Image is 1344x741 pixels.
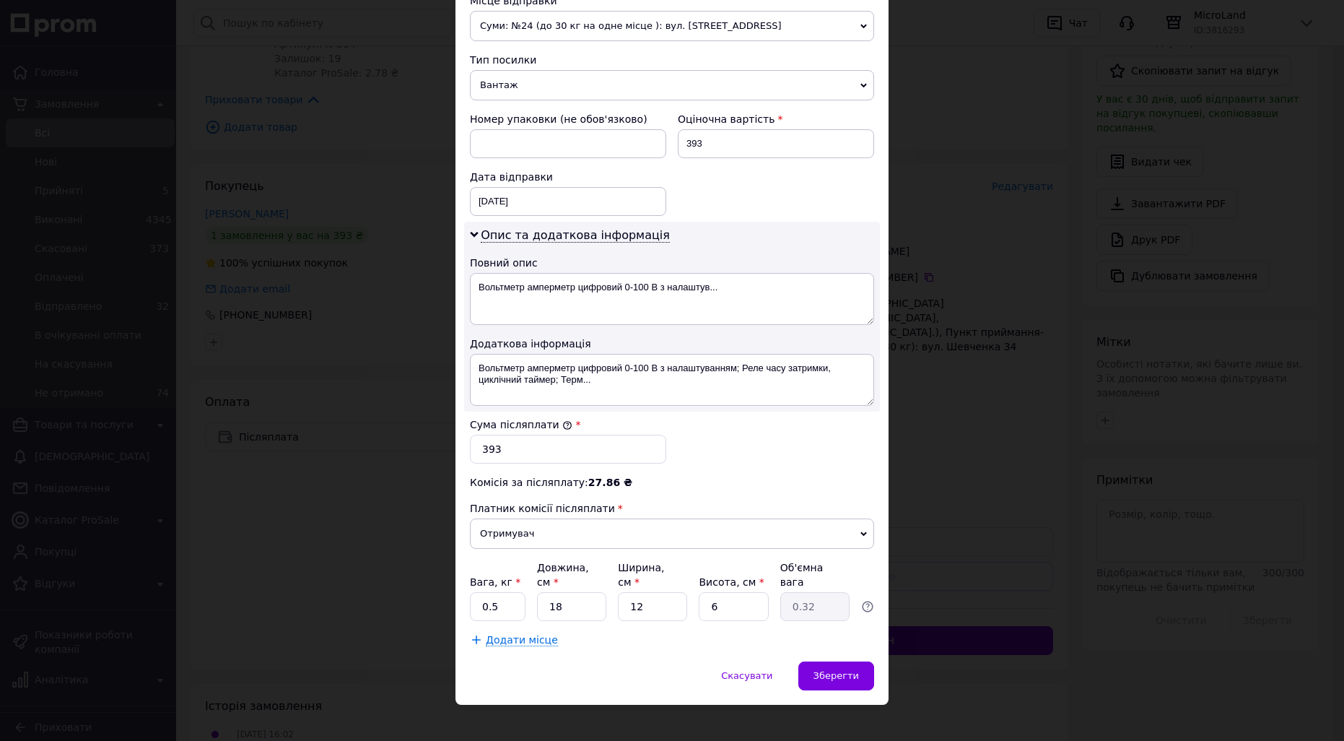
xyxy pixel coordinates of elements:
span: Зберегти [813,670,859,681]
div: Повний опис [470,256,874,270]
span: Тип посилки [470,54,536,66]
span: Додати місце [486,634,558,646]
span: Платник комісії післяплати [470,503,615,514]
label: Вага, кг [470,576,520,588]
div: Додаткова інформація [470,337,874,351]
span: Суми: №24 (до 30 кг на одне місце ): вул. [STREET_ADDRESS] [470,11,874,41]
div: Номер упаковки (не обов'язково) [470,112,666,126]
label: Довжина, см [537,562,589,588]
textarea: Вольтметр амперметр цифровий 0-100 В з налаштуванням; Реле часу затримки, циклічний таймер; Терм... [470,354,874,406]
span: Отримувач [470,519,874,549]
label: Сума післяплати [470,419,572,430]
div: Дата відправки [470,170,666,184]
span: 27.86 ₴ [588,477,632,488]
textarea: Вольтметр амперметр цифровий 0-100 В з налаштув... [470,273,874,325]
label: Ширина, см [618,562,664,588]
label: Висота, см [699,576,764,588]
span: Опис та додаткова інформація [481,228,670,243]
div: Оціночна вартість [678,112,874,126]
span: Скасувати [721,670,772,681]
span: Вантаж [470,70,874,100]
div: Комісія за післяплату: [470,475,874,490]
div: Об'ємна вага [780,560,850,589]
